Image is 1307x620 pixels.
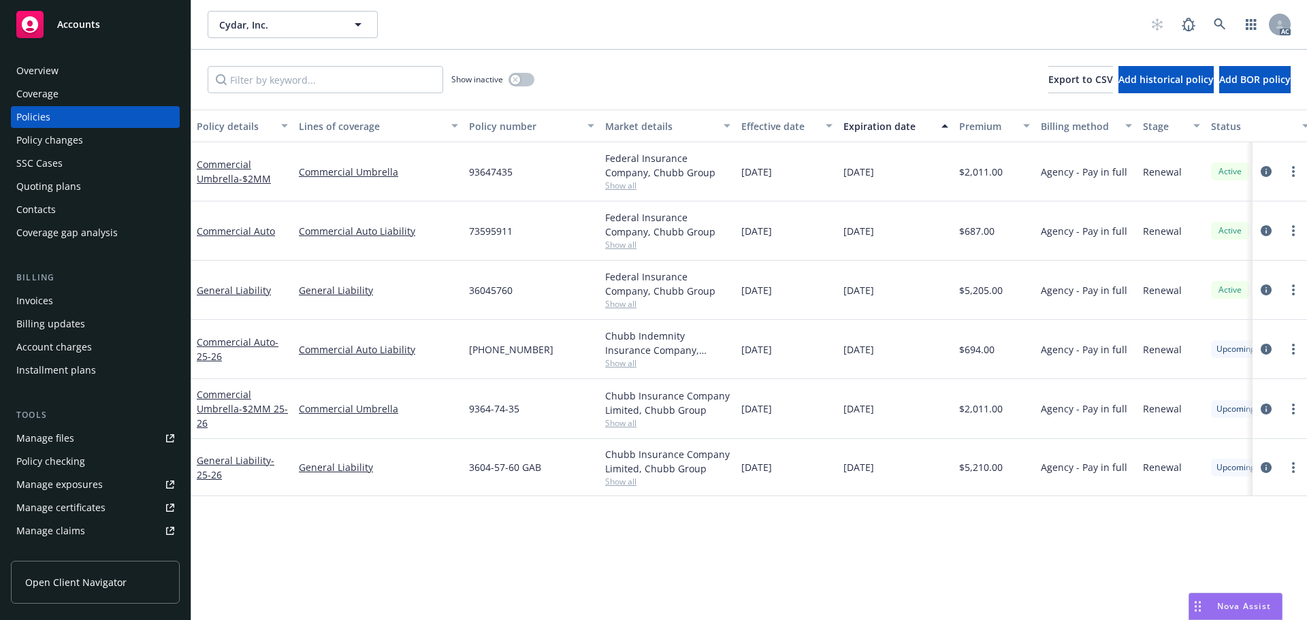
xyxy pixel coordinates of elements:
div: Expiration date [843,119,933,133]
div: Billing [11,271,180,284]
div: Billing method [1041,119,1117,133]
a: General Liability [299,460,458,474]
button: Policy details [191,110,293,142]
a: more [1285,341,1302,357]
span: Show all [605,239,730,250]
div: Federal Insurance Company, Chubb Group [605,270,730,298]
button: Expiration date [838,110,954,142]
div: Policy details [197,119,273,133]
a: General Liability [299,283,458,297]
span: Agency - Pay in full [1041,165,1127,179]
div: Market details [605,119,715,133]
a: Billing updates [11,313,180,335]
span: 93647435 [469,165,513,179]
span: [DATE] [843,460,874,474]
span: Show all [605,357,730,369]
div: Policy number [469,119,579,133]
div: Contacts [16,199,56,221]
div: Chubb Indemnity Insurance Company, Chubb Group [605,329,730,357]
div: Manage claims [16,520,85,542]
span: Accounts [57,19,100,30]
a: Account charges [11,336,180,358]
div: Stage [1143,119,1185,133]
div: Manage certificates [16,497,106,519]
a: Policy changes [11,129,180,151]
div: Coverage gap analysis [16,222,118,244]
div: Federal Insurance Company, Chubb Group [605,151,730,180]
button: Nova Assist [1189,593,1282,620]
a: Commercial Auto Liability [299,342,458,357]
a: Search [1206,11,1233,38]
span: Cydar, Inc. [219,18,337,32]
a: Invoices [11,290,180,312]
div: Federal Insurance Company, Chubb Group [605,210,730,239]
span: [DATE] [843,165,874,179]
span: Renewal [1143,224,1182,238]
span: $5,205.00 [959,283,1003,297]
a: circleInformation [1258,223,1274,239]
button: Add BOR policy [1219,66,1291,93]
span: $694.00 [959,342,995,357]
span: Add historical policy [1118,73,1214,86]
a: circleInformation [1258,401,1274,417]
a: more [1285,282,1302,298]
a: Quoting plans [11,176,180,197]
span: - 25-26 [197,454,274,481]
input: Filter by keyword... [208,66,443,93]
span: Agency - Pay in full [1041,402,1127,416]
div: Installment plans [16,359,96,381]
div: Policies [16,106,50,128]
a: more [1285,401,1302,417]
button: Cydar, Inc. [208,11,378,38]
span: Renewal [1143,342,1182,357]
a: Commercial Auto Liability [299,224,458,238]
button: Add historical policy [1118,66,1214,93]
div: Manage exposures [16,474,103,495]
a: Manage BORs [11,543,180,565]
span: Export to CSV [1048,73,1113,86]
span: Manage exposures [11,474,180,495]
span: $2,011.00 [959,402,1003,416]
span: - $2MM 25-26 [197,402,288,429]
span: Active [1216,284,1244,296]
div: Coverage [16,83,59,105]
a: circleInformation [1258,163,1274,180]
a: more [1285,459,1302,476]
span: Active [1216,165,1244,178]
button: Premium [954,110,1035,142]
div: Drag to move [1189,593,1206,619]
div: Tools [11,408,180,422]
span: Add BOR policy [1219,73,1291,86]
a: SSC Cases [11,152,180,174]
a: Overview [11,60,180,82]
span: Show all [605,298,730,310]
span: Upcoming [1216,343,1255,355]
span: Agency - Pay in full [1041,342,1127,357]
a: more [1285,223,1302,239]
div: Effective date [741,119,818,133]
span: 9364-74-35 [469,402,519,416]
a: Commercial Umbrella [197,388,288,429]
a: Policies [11,106,180,128]
a: Commercial Umbrella [299,165,458,179]
div: Policy changes [16,129,83,151]
span: [DATE] [843,283,874,297]
button: Lines of coverage [293,110,464,142]
span: [DATE] [741,224,772,238]
span: Show inactive [451,74,503,85]
a: Manage certificates [11,497,180,519]
a: General Liability [197,454,274,481]
div: Lines of coverage [299,119,443,133]
button: Export to CSV [1048,66,1113,93]
div: Manage files [16,427,74,449]
span: [DATE] [741,165,772,179]
div: Manage BORs [16,543,80,565]
span: Upcoming [1216,461,1255,474]
div: SSC Cases [16,152,63,174]
span: [PHONE_NUMBER] [469,342,553,357]
button: Billing method [1035,110,1137,142]
a: Report a Bug [1175,11,1202,38]
a: Coverage [11,83,180,105]
a: Installment plans [11,359,180,381]
a: Contacts [11,199,180,221]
